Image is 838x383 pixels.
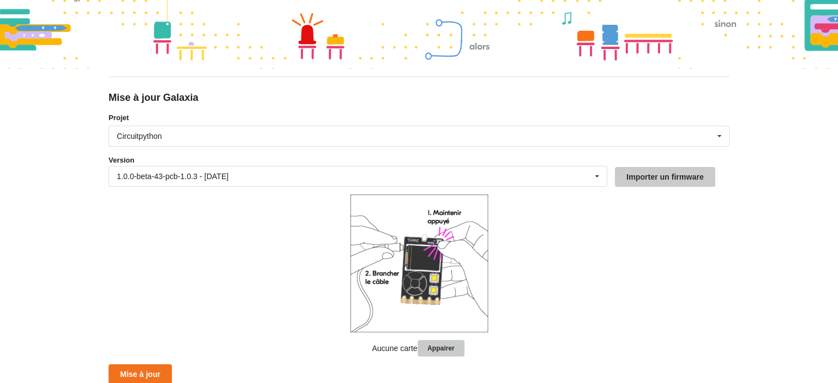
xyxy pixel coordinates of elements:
[117,172,229,180] div: 1.0.0-beta-43-pcb-1.0.3 - [DATE]
[615,167,715,187] button: Importer un firmware
[109,112,729,123] label: Projet
[109,155,134,166] label: Version
[418,340,464,357] button: Appairer
[350,195,488,332] img: galaxia_plug.png
[117,132,162,140] div: Circuitpython
[109,91,729,104] div: Mise à jour Galaxia
[109,340,729,357] p: Aucune carte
